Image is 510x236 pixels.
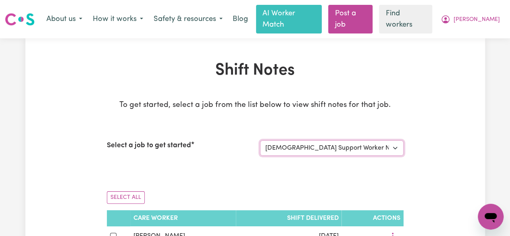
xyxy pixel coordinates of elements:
[148,11,228,28] button: Safety & resources
[236,210,341,226] th: Shift delivered
[328,5,373,33] a: Post a job
[341,210,403,226] th: Actions
[256,5,322,33] a: AI Worker Match
[133,215,178,221] span: Care Worker
[107,191,145,204] button: Select All
[435,11,505,28] button: My Account
[107,140,191,151] label: Select a job to get started
[5,12,35,27] img: Careseekers logo
[228,10,253,28] a: Blog
[87,11,148,28] button: How it works
[41,11,87,28] button: About us
[379,5,432,33] a: Find workers
[478,204,504,230] iframe: Button to launch messaging window
[107,61,404,80] h1: Shift Notes
[454,15,500,24] span: [PERSON_NAME]
[107,100,404,111] p: To get started, select a job from the list below to view shift notes for that job.
[5,10,35,29] a: Careseekers logo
